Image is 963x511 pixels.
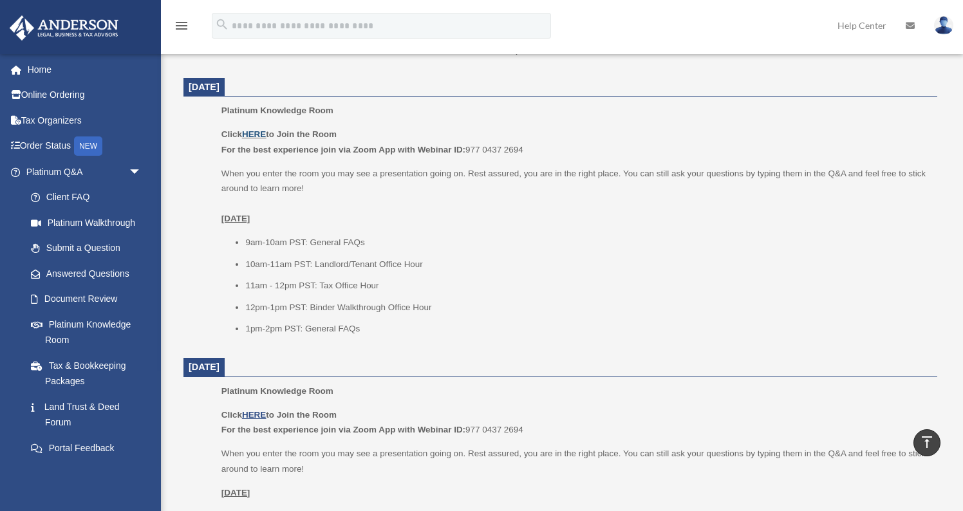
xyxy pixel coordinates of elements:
[18,311,154,353] a: Platinum Knowledge Room
[215,17,229,32] i: search
[221,106,333,115] span: Platinum Knowledge Room
[221,425,465,434] b: For the best experience join via Zoom App with Webinar ID:
[18,353,161,394] a: Tax & Bookkeeping Packages
[129,159,154,185] span: arrow_drop_down
[189,362,220,372] span: [DATE]
[245,235,928,250] li: 9am-10am PST: General FAQs
[221,127,928,157] p: 977 0437 2694
[189,82,220,92] span: [DATE]
[129,461,154,487] span: arrow_drop_down
[221,166,928,227] p: When you enter the room you may see a presentation going on. Rest assured, you are in the right p...
[221,386,333,396] span: Platinum Knowledge Room
[242,129,266,139] a: HERE
[9,82,161,108] a: Online Ordering
[913,429,940,456] a: vertical_align_top
[18,435,161,461] a: Portal Feedback
[9,159,161,185] a: Platinum Q&Aarrow_drop_down
[221,129,337,139] b: Click to Join the Room
[18,185,161,210] a: Client FAQ
[245,321,928,337] li: 1pm-2pm PST: General FAQs
[74,136,102,156] div: NEW
[245,278,928,293] li: 11am - 12pm PST: Tax Office Hour
[221,410,337,420] b: Click to Join the Room
[9,107,161,133] a: Tax Organizers
[242,410,266,420] a: HERE
[221,214,250,223] u: [DATE]
[6,15,122,41] img: Anderson Advisors Platinum Portal
[221,488,250,497] u: [DATE]
[919,434,935,450] i: vertical_align_top
[174,18,189,33] i: menu
[9,57,161,82] a: Home
[18,236,161,261] a: Submit a Question
[18,210,161,236] a: Platinum Walkthrough
[174,23,189,33] a: menu
[18,261,161,286] a: Answered Questions
[9,461,161,487] a: Digital Productsarrow_drop_down
[221,446,928,476] p: When you enter the room you may see a presentation going on. Rest assured, you are in the right p...
[245,300,928,315] li: 12pm-1pm PST: Binder Walkthrough Office Hour
[221,145,465,154] b: For the best experience join via Zoom App with Webinar ID:
[221,407,928,438] p: 977 0437 2694
[9,133,161,160] a: Order StatusNEW
[934,16,953,35] img: User Pic
[18,286,161,312] a: Document Review
[18,394,161,435] a: Land Trust & Deed Forum
[245,257,928,272] li: 10am-11am PST: Landlord/Tenant Office Hour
